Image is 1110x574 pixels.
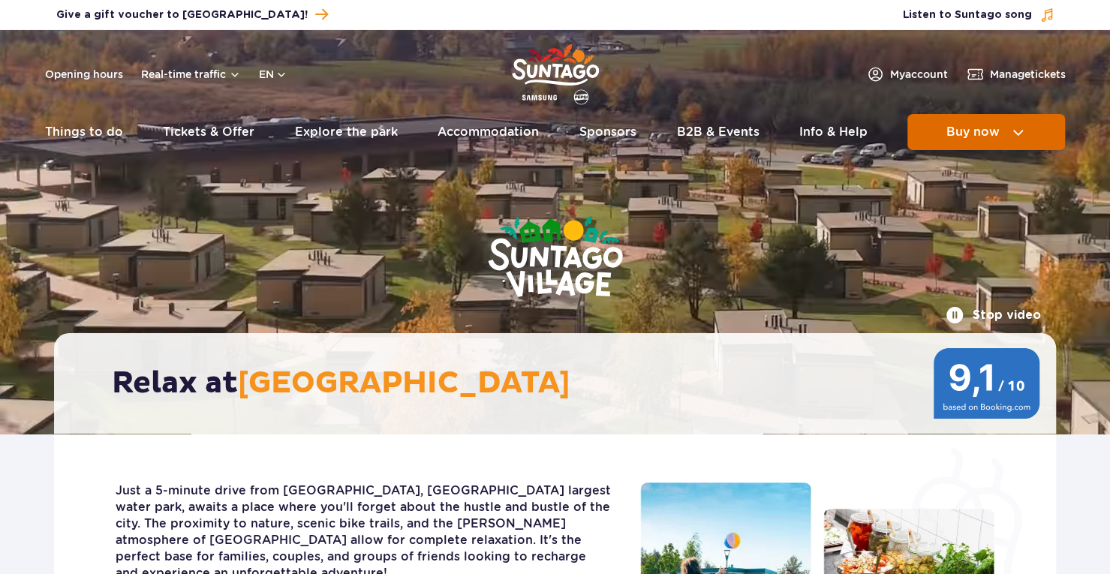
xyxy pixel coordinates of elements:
a: Sponsors [579,114,636,150]
a: Accommodation [438,114,539,150]
a: Explore the park [295,114,398,150]
a: Opening hours [45,67,123,82]
button: Buy now [907,114,1065,150]
img: 9,1/10 wg ocen z Booking.com [932,348,1041,419]
button: Real-time traffic [141,68,241,80]
img: Suntago Village [428,158,683,359]
a: Managetickets [966,65,1066,83]
span: Give a gift voucher to [GEOGRAPHIC_DATA]! [56,8,308,23]
span: Buy now [946,125,1000,139]
span: Manage tickets [990,67,1066,82]
a: Things to do [45,114,123,150]
a: Info & Help [799,114,868,150]
a: Tickets & Offer [163,114,254,150]
a: Give a gift voucher to [GEOGRAPHIC_DATA]! [56,5,328,25]
a: B2B & Events [676,114,759,150]
a: Myaccount [866,65,948,83]
button: Listen to Suntago song [903,8,1054,23]
span: My account [890,67,948,82]
h2: Relax at [112,365,1013,402]
a: Park of Poland [512,38,599,107]
button: Stop video [946,306,1041,324]
span: Listen to Suntago song [903,8,1032,23]
button: en [259,67,287,82]
span: [GEOGRAPHIC_DATA] [238,365,570,402]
